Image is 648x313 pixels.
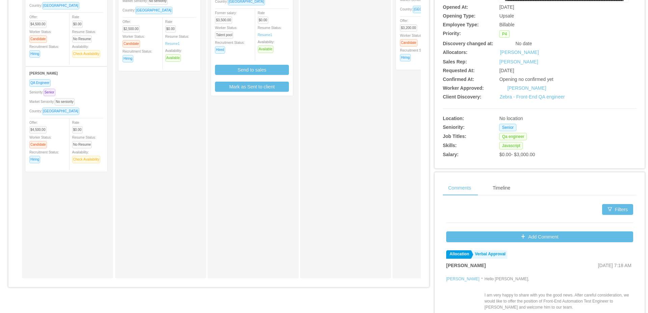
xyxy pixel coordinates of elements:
span: Worker Status: [29,136,52,146]
b: Allocators: [443,50,467,55]
span: No date [515,41,532,46]
b: Confirmed At: [443,77,474,82]
span: Candidate [29,141,47,148]
a: [PERSON_NAME] [499,59,538,64]
span: Worker Status: [123,35,145,46]
div: Timeline [487,180,516,196]
b: Opened At: [443,4,468,10]
span: Availability: [72,150,103,161]
button: Send to sales [215,65,289,75]
span: Recruitment Status: [29,150,59,161]
b: Opening Type: [443,13,476,19]
span: Resume Status: [165,35,189,46]
span: [GEOGRAPHIC_DATA] [42,2,79,9]
b: Worker Approved: [443,85,484,91]
span: [GEOGRAPHIC_DATA] [135,7,172,14]
a: [PERSON_NAME] [446,277,480,281]
span: Recruitment Status: [400,49,430,59]
span: [DATE] [499,4,514,10]
span: Resume Status: [258,26,282,37]
span: Recruitment Status: [29,45,59,56]
span: Rate [72,121,85,132]
span: [DATE] 7:18 AM [598,263,631,268]
span: Former salary: [215,11,237,22]
span: No Resume [72,35,92,43]
span: $4,500.00 [29,126,47,134]
span: Check Availability [72,156,101,163]
a: Verbal Approval [471,250,507,259]
span: P4 [499,30,510,38]
span: Talent pool [215,31,233,39]
b: Employee Type: [443,22,479,27]
span: Upsale [499,13,514,19]
span: Hiring [123,55,133,62]
span: [GEOGRAPHIC_DATA] [42,108,79,115]
span: Available [258,46,273,53]
b: Job Titles: [443,134,466,139]
b: Requested At: [443,68,475,73]
span: $0.00 [72,126,83,134]
span: Country: [29,4,82,7]
div: No location [499,115,596,122]
a: [PERSON_NAME] [500,49,539,56]
span: $3,500.00 [215,17,232,24]
a: [PERSON_NAME] [507,85,546,91]
button: icon: plusAdd Comment [446,231,633,242]
a: Allocation [446,250,471,259]
span: Offer: [29,15,49,26]
span: QA Engineer [29,79,51,87]
span: Recruitment Status: [123,50,152,60]
span: No seniority [55,98,75,106]
span: No Resume [72,141,92,148]
span: $3,200.00 [400,24,417,32]
b: Priority: [443,31,461,36]
span: Country: [400,7,453,11]
span: [GEOGRAPHIC_DATA] [413,6,450,13]
span: Rate [165,20,179,31]
span: Qa engineer [499,133,527,140]
span: Availability: [72,45,103,56]
span: Country: [29,109,82,113]
button: icon: filterFilters [602,204,633,215]
span: [DATE] [499,68,514,73]
span: Rate [258,11,271,22]
p: I am very happy to share with you the good news. After careful consideration, we would like to of... [484,292,633,310]
div: Comments [443,180,477,196]
span: Javascript [499,142,523,149]
button: Mark as Sent to client [215,82,289,92]
b: Discovery changed at: [443,41,493,46]
span: Worker Status: [29,30,52,41]
b: Sales Rep: [443,59,467,64]
span: Senior [499,124,516,131]
span: Candidate [400,39,417,47]
span: Hired [215,46,225,54]
span: Resume Status: [72,30,96,41]
span: Hiring [29,156,40,163]
span: Resume Status: [72,136,96,146]
span: Billable [499,22,514,27]
span: Availability: [165,49,184,60]
span: Market Seniority: [29,100,77,104]
span: Offer: [29,121,49,132]
a: Zebra - Front-End QA engineer [500,94,565,99]
span: Seniority: [29,90,58,94]
span: $0.00 [72,21,83,28]
b: Seniority: [443,124,465,130]
span: Rate [72,15,85,26]
span: $2,500.00 [123,25,140,33]
span: Opening no confirmed yet [499,77,553,82]
span: Senior [44,89,55,96]
span: Recruitment Status: [215,41,245,52]
span: $0.00 - $3,000.00 [499,152,535,157]
b: Salary: [443,152,459,157]
span: Offer: [123,20,142,31]
span: $4,500.00 [29,21,47,28]
span: $0.00 [165,25,176,33]
span: Check Availability [72,50,101,58]
span: Offer: [400,19,420,30]
span: Candidate [123,40,140,48]
span: Hiring [400,54,411,61]
span: Candidate [29,35,47,43]
strong: [PERSON_NAME] [446,263,486,268]
a: Resume1 [165,41,180,46]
